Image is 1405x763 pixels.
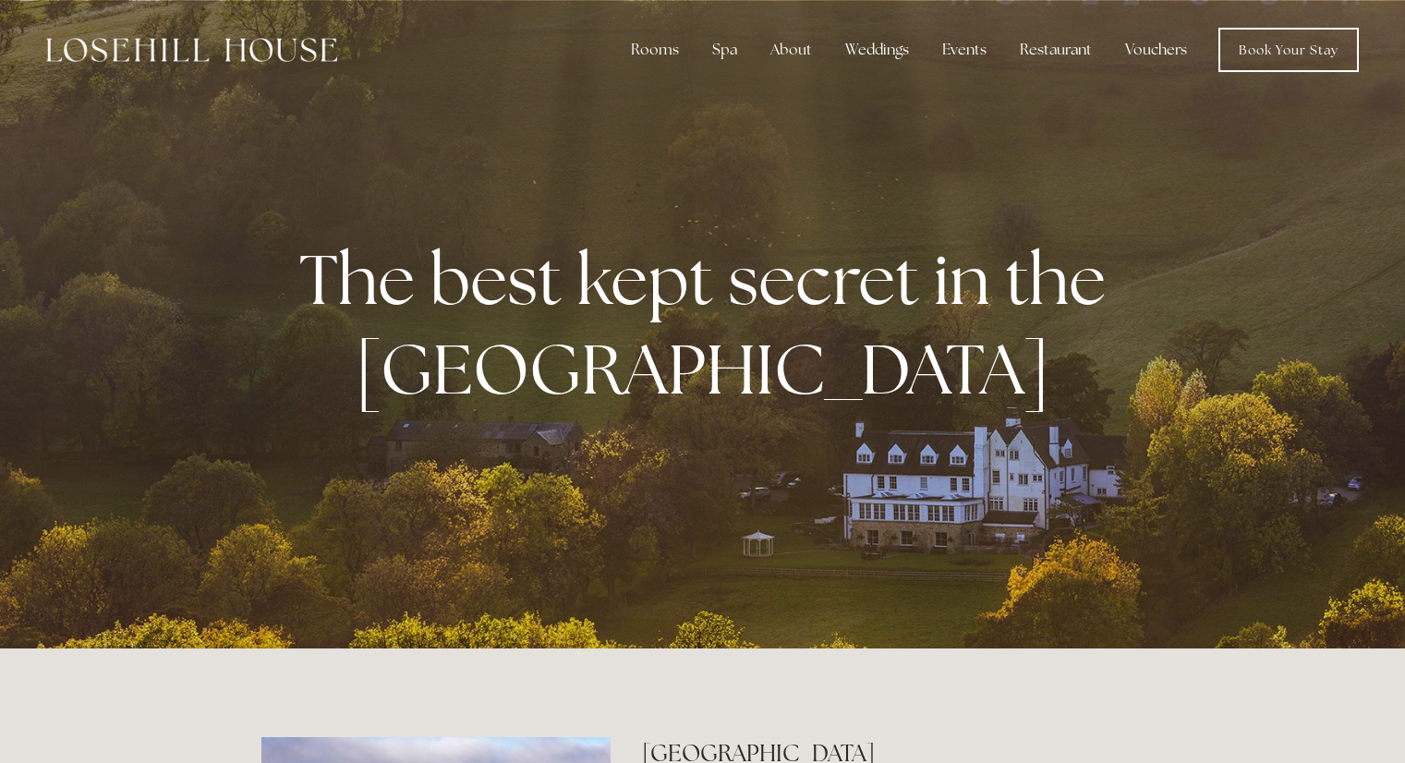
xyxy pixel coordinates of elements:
[1005,31,1107,68] div: Restaurant
[830,31,924,68] div: Weddings
[1110,31,1202,68] a: Vouchers
[756,31,827,68] div: About
[299,234,1120,415] strong: The best kept secret in the [GEOGRAPHIC_DATA]
[616,31,694,68] div: Rooms
[697,31,752,68] div: Spa
[46,38,337,62] img: Losehill House
[1218,28,1359,72] a: Book Your Stay
[927,31,1001,68] div: Events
